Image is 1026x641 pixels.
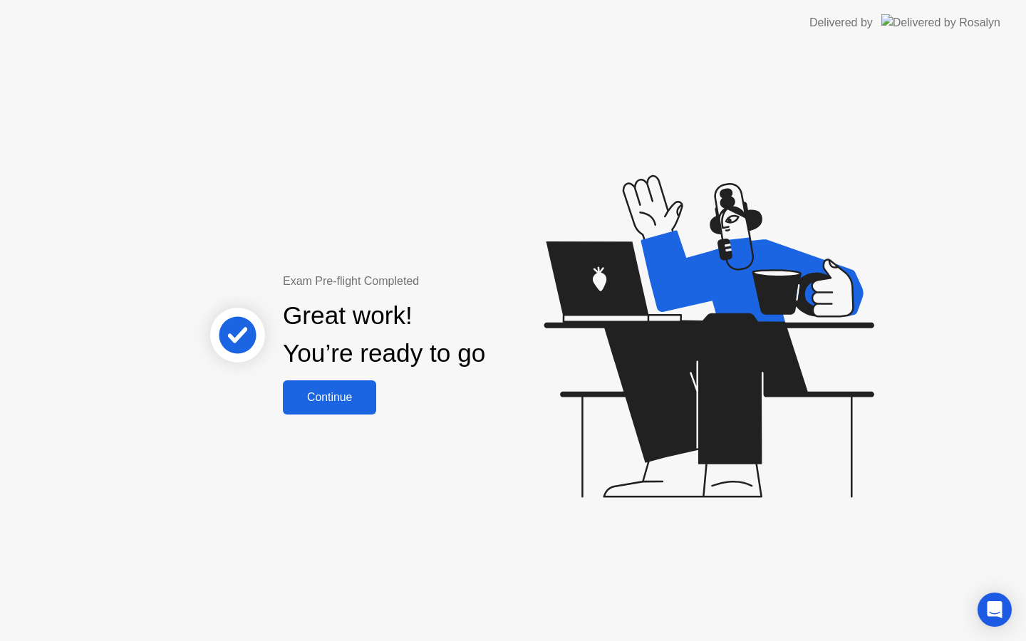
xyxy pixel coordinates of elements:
div: Open Intercom Messenger [978,593,1012,627]
div: Delivered by [809,14,873,31]
div: Great work! You’re ready to go [283,297,485,372]
button: Continue [283,380,376,415]
div: Exam Pre-flight Completed [283,273,577,290]
img: Delivered by Rosalyn [881,14,1000,31]
div: Continue [287,391,372,404]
